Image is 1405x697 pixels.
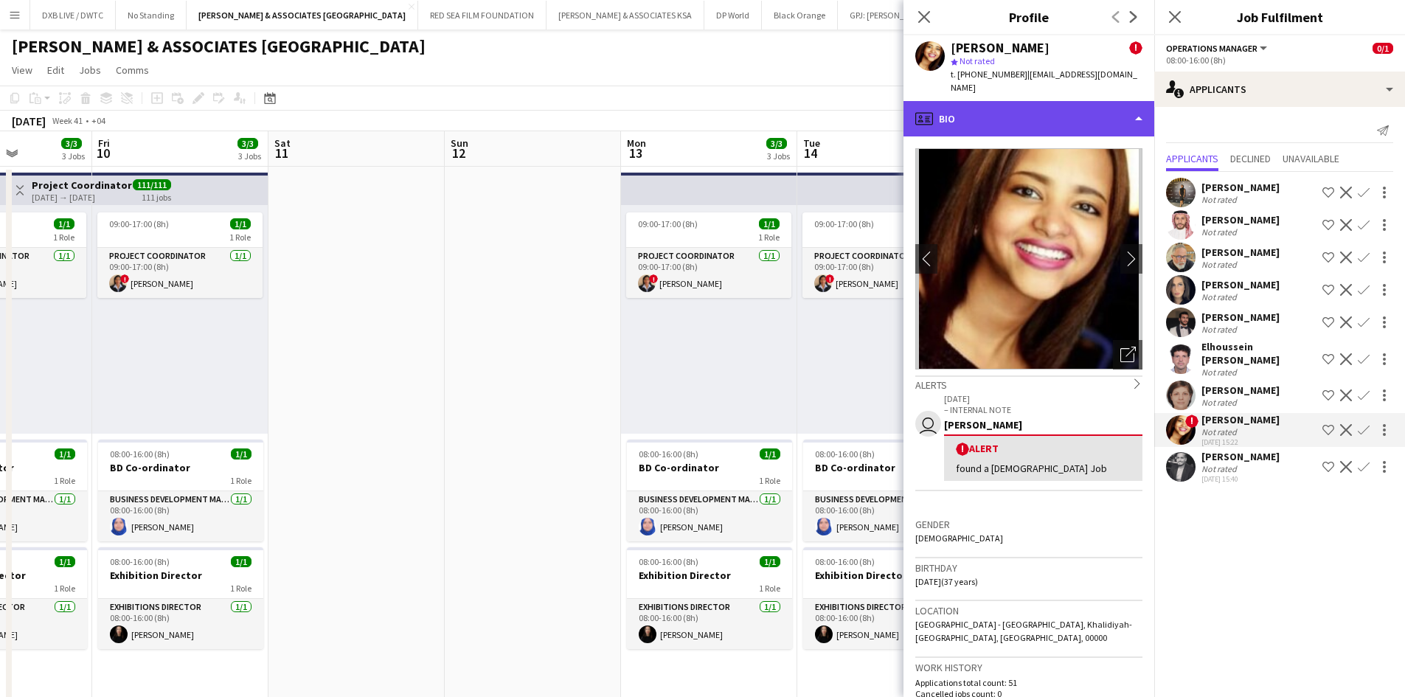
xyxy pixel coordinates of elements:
button: Black Orange [762,1,838,30]
h3: Exhibition Director [803,569,968,582]
a: Edit [41,60,70,80]
button: DXB LIVE / DWTC [30,1,116,30]
div: [PERSON_NAME] [1201,246,1280,259]
h3: Work history [915,661,1142,674]
app-job-card: 09:00-17:00 (8h)1/11 RoleProject Coordinator1/109:00-17:00 (8h)![PERSON_NAME] [626,212,791,298]
div: [PERSON_NAME] [1201,278,1280,291]
span: ! [1185,415,1198,428]
div: [DATE] 15:40 [1201,474,1280,484]
app-job-card: 08:00-16:00 (8h)1/1Exhibition Director1 RoleExhibitions Director1/108:00-16:00 (8h)[PERSON_NAME] [98,547,263,649]
div: Applicants [1154,72,1405,107]
h3: Exhibition Director [627,569,792,582]
span: 1/1 [760,556,780,567]
span: Not rated [960,55,995,66]
span: 08:00-16:00 (8h) [815,448,875,460]
span: 0/1 [1373,43,1393,54]
span: Fri [98,136,110,150]
app-job-card: 08:00-16:00 (8h)1/1Exhibition Director1 RoleExhibitions Director1/108:00-16:00 (8h)[PERSON_NAME] [627,547,792,649]
div: [DATE] → [DATE] [32,192,132,203]
span: ! [825,274,834,283]
app-card-role: Exhibitions Director1/108:00-16:00 (8h)[PERSON_NAME] [803,599,968,649]
span: 1 Role [759,583,780,594]
span: 3/3 [237,138,258,149]
div: 111 jobs [142,190,171,203]
div: Not rated [1201,397,1240,408]
span: 1 Role [53,232,74,243]
img: Crew avatar or photo [915,148,1142,370]
span: Declined [1230,153,1271,164]
span: 1/1 [760,448,780,460]
span: Sat [274,136,291,150]
h3: BD Co-ordinator [803,461,968,474]
span: 1 Role [54,583,75,594]
span: 1/1 [759,218,780,229]
span: [DATE] (37 years) [915,576,978,587]
app-card-role: Business Development Manager1/108:00-16:00 (8h)[PERSON_NAME] [98,491,263,541]
app-job-card: 08:00-16:00 (8h)1/1BD Co-ordinator1 RoleBusiness Development Manager1/108:00-16:00 (8h)[PERSON_NAME] [803,440,968,541]
div: 3 Jobs [238,150,261,162]
p: – INTERNAL NOTE [944,404,1142,415]
span: 1/1 [231,448,251,460]
span: 1 Role [229,232,251,243]
app-job-card: 08:00-16:00 (8h)1/1BD Co-ordinator1 RoleBusiness Development Manager1/108:00-16:00 (8h)[PERSON_NAME] [627,440,792,541]
span: 09:00-17:00 (8h) [638,218,698,229]
app-job-card: 09:00-17:00 (8h)1/11 RoleProject Coordinator1/109:00-17:00 (8h)![PERSON_NAME] [802,212,968,298]
div: [PERSON_NAME] [1201,213,1280,226]
a: Jobs [73,60,107,80]
div: 3 Jobs [767,150,790,162]
app-card-role: Exhibitions Director1/108:00-16:00 (8h)[PERSON_NAME] [627,599,792,649]
app-card-role: Business Development Manager1/108:00-16:00 (8h)[PERSON_NAME] [627,491,792,541]
div: Not rated [1201,324,1240,335]
button: GPJ: [PERSON_NAME] [838,1,942,30]
span: Sun [451,136,468,150]
span: Operations Manager [1166,43,1257,54]
span: 08:00-16:00 (8h) [639,556,698,567]
span: 1 Role [230,475,251,486]
div: 3 Jobs [62,150,85,162]
span: 09:00-17:00 (8h) [814,218,874,229]
div: Not rated [1201,259,1240,270]
h3: Job Fulfilment [1154,7,1405,27]
span: 3/3 [766,138,787,149]
div: Not rated [1201,463,1240,474]
div: [PERSON_NAME] [1201,181,1280,194]
div: Not rated [1201,226,1240,237]
app-card-role: Exhibitions Director1/108:00-16:00 (8h)[PERSON_NAME] [98,599,263,649]
span: View [12,63,32,77]
h3: Gender [915,518,1142,531]
span: 08:00-16:00 (8h) [639,448,698,460]
div: [PERSON_NAME] [1201,413,1280,426]
span: 1/1 [55,448,75,460]
div: Bio [903,101,1154,136]
div: found a [DEMOGRAPHIC_DATA] Job [956,462,1131,475]
app-card-role: Project Coordinator1/109:00-17:00 (8h)![PERSON_NAME] [97,248,263,298]
div: [PERSON_NAME] [1201,384,1280,397]
div: Open photos pop-in [1113,340,1142,370]
app-job-card: 09:00-17:00 (8h)1/11 RoleProject Coordinator1/109:00-17:00 (8h)![PERSON_NAME] [97,212,263,298]
span: [DEMOGRAPHIC_DATA] [915,533,1003,544]
span: 1 Role [759,475,780,486]
button: [PERSON_NAME] & ASSOCIATES KSA [547,1,704,30]
div: Alert [956,442,1131,456]
app-job-card: 08:00-16:00 (8h)1/1BD Co-ordinator1 RoleBusiness Development Manager1/108:00-16:00 (8h)[PERSON_NAME] [98,440,263,541]
span: 1 Role [758,232,780,243]
h3: BD Co-ordinator [627,461,792,474]
app-card-role: Project Coordinator1/109:00-17:00 (8h)![PERSON_NAME] [802,248,968,298]
button: DP World [704,1,762,30]
span: | [EMAIL_ADDRESS][DOMAIN_NAME] [951,69,1137,93]
span: Jobs [79,63,101,77]
span: Week 41 [49,115,86,126]
a: View [6,60,38,80]
span: 3/3 [61,138,82,149]
span: 1 Role [54,475,75,486]
button: RED SEA FILM FOUNDATION [418,1,547,30]
div: [PERSON_NAME] [944,418,1142,431]
h3: BD Co-ordinator [98,461,263,474]
span: 08:00-16:00 (8h) [815,556,875,567]
div: Not rated [1201,367,1240,378]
